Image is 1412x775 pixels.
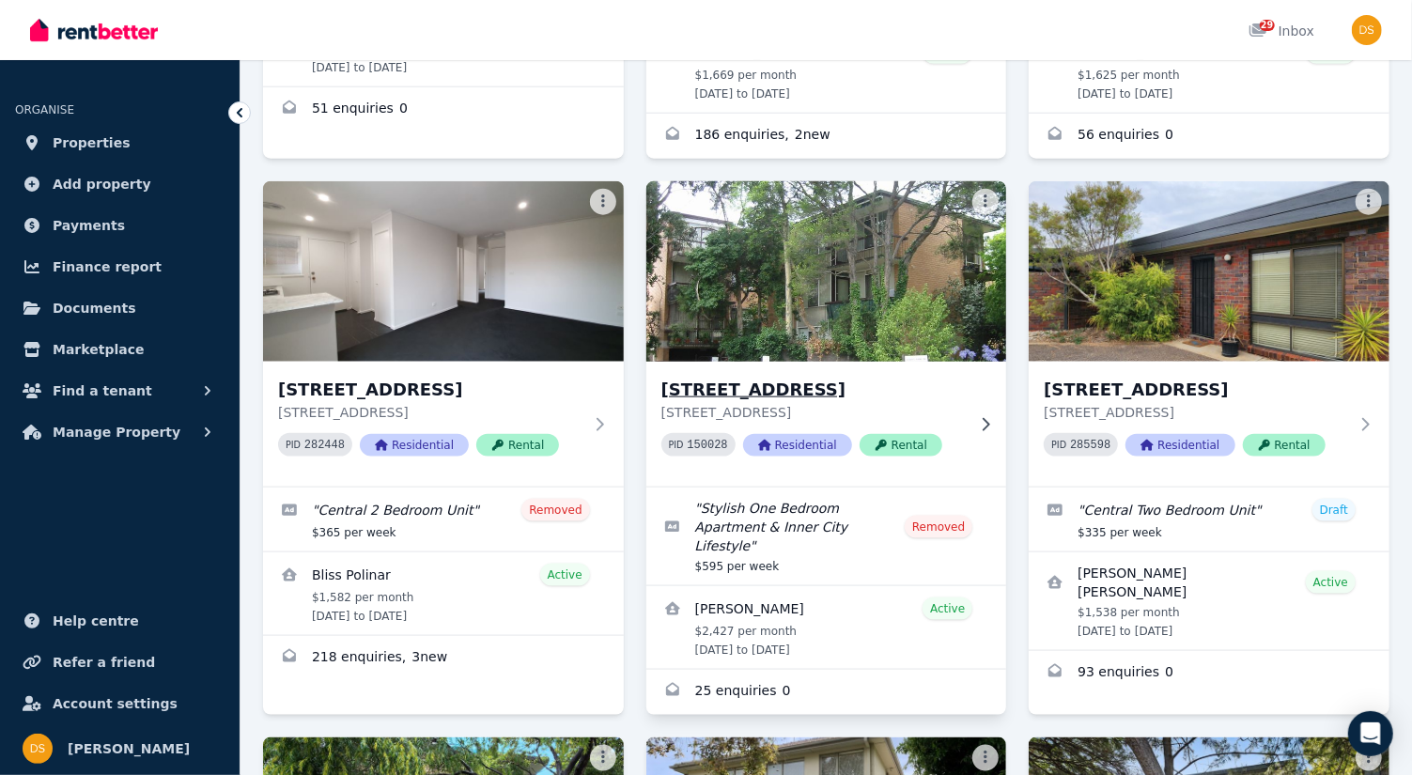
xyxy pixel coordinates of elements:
h3: [STREET_ADDRESS] [1044,377,1348,403]
span: Account settings [53,692,178,715]
img: 5/16 Marungi Street, Shepparton [1029,181,1389,362]
a: View details for Mitchell Sandilands [1029,30,1389,113]
p: [STREET_ADDRESS] [1044,403,1348,422]
span: Add property [53,173,151,195]
div: Inbox [1249,22,1314,40]
a: Enquiries for 5 Langi Street, Shepparton [263,636,624,681]
span: Refer a friend [53,651,155,674]
span: Residential [360,434,469,457]
span: Residential [743,434,852,457]
a: Finance report [15,248,225,286]
a: 5/16 Marungi Street, Shepparton[STREET_ADDRESS][STREET_ADDRESS]PID 285598ResidentialRental [1029,181,1389,487]
button: More options [590,745,616,771]
a: Add property [15,165,225,203]
code: 150028 [688,439,728,452]
button: More options [1356,189,1382,215]
a: Enquiries for 3/16 Marungi St, Shepparton [263,87,624,132]
a: Enquiries for 5/3-25 Hanover St, Fitzroy [646,670,1007,715]
span: Finance report [53,256,162,278]
p: [STREET_ADDRESS] [278,403,582,422]
div: Open Intercom Messenger [1348,711,1393,756]
span: Marketplace [53,338,144,361]
a: View details for Bliss Polinar [263,552,624,635]
img: Donna Stone [1352,15,1382,45]
span: [PERSON_NAME] [68,737,190,760]
h3: [STREET_ADDRESS] [661,377,966,403]
button: More options [1356,745,1382,771]
a: Refer a friend [15,643,225,681]
a: View details for Ervel Jr Buenaventura [1029,552,1389,650]
span: Rental [1243,434,1326,457]
img: 5/3-25 Hanover St, Fitzroy [637,177,1016,366]
button: More options [972,745,999,771]
button: More options [590,189,616,215]
img: 5 Langi Street, Shepparton [263,181,624,362]
code: 285598 [1070,439,1110,452]
span: Payments [53,214,125,237]
span: Properties [53,132,131,154]
span: Manage Property [53,421,180,443]
a: 5/3-25 Hanover St, Fitzroy[STREET_ADDRESS][STREET_ADDRESS]PID 150028ResidentialRental [646,181,1007,487]
code: 282448 [304,439,345,452]
a: Payments [15,207,225,244]
span: ORGANISE [15,103,74,116]
span: 29 [1260,20,1275,31]
button: More options [972,189,999,215]
a: Account settings [15,685,225,722]
h3: [STREET_ADDRESS] [278,377,582,403]
a: Enquiries for 3/21 Mason St, Shepparton [646,114,1007,159]
img: RentBetter [30,16,158,44]
a: Enquiries for 5/16 Marungi Street, Shepparton [1029,651,1389,696]
a: Marketplace [15,331,225,368]
a: Documents [15,289,225,327]
small: PID [1051,440,1066,450]
span: Find a tenant [53,380,152,402]
span: Help centre [53,610,139,632]
a: View details for Jonathan Datu [646,586,1007,669]
span: Documents [53,297,136,319]
span: Residential [1125,434,1234,457]
a: 5 Langi Street, Shepparton[STREET_ADDRESS][STREET_ADDRESS]PID 282448ResidentialRental [263,181,624,487]
a: View details for Geoffrey Thorne [646,30,1007,113]
p: [STREET_ADDRESS] [661,403,966,422]
a: Edit listing: Central 2 Bedroom Unit [263,488,624,551]
a: Help centre [15,602,225,640]
small: PID [286,440,301,450]
a: Properties [15,124,225,162]
a: Edit listing: Central Two Bedroom Unit [1029,488,1389,551]
span: Rental [476,434,559,457]
small: PID [669,440,684,450]
img: Donna Stone [23,734,53,764]
button: Manage Property [15,413,225,451]
span: Rental [860,434,942,457]
button: Find a tenant [15,372,225,410]
a: Enquiries for 4/21 Mason St, Shepparton [1029,114,1389,159]
a: Edit listing: Stylish One Bedroom Apartment & Inner City Lifestyle [646,488,1007,585]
